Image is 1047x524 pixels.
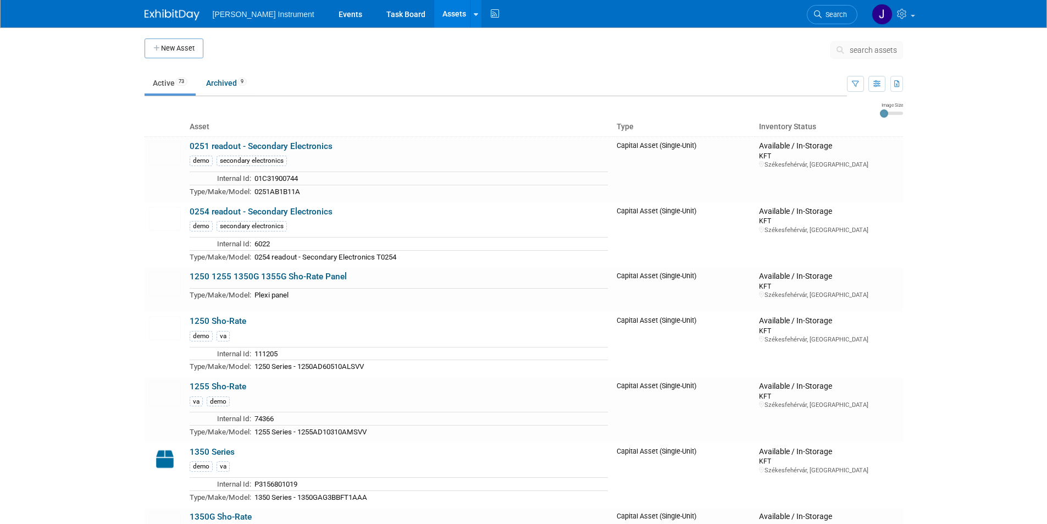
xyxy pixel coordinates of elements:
[251,412,608,426] td: 74366
[237,78,247,86] span: 9
[190,347,251,360] td: Internal Id:
[251,347,608,360] td: 111205
[207,396,230,407] div: demo
[759,282,898,291] div: KFT
[759,207,898,217] div: Available / In-Storage
[190,360,251,373] td: Type/Make/Model:
[759,161,898,169] div: Székesfehérvár, [GEOGRAPHIC_DATA]
[190,172,251,185] td: Internal Id:
[759,382,898,391] div: Available / In-Storage
[830,41,903,59] button: search assets
[190,316,246,326] a: 1250 Sho-Rate
[251,478,608,491] td: P3156801019
[251,288,608,301] td: Plexi panel
[759,316,898,326] div: Available / In-Storage
[251,238,608,251] td: 6022
[850,46,897,54] span: search assets
[190,412,251,426] td: Internal Id:
[190,221,213,231] div: demo
[759,456,898,466] div: KFT
[759,326,898,335] div: KFT
[175,78,187,86] span: 73
[822,10,847,19] span: Search
[612,267,755,312] td: Capital Asset (Single-Unit)
[251,250,608,263] td: 0254 readout - Secondary Electronics T0254
[213,10,314,19] span: [PERSON_NAME] Instrument
[759,447,898,457] div: Available / In-Storage
[190,331,213,341] div: demo
[217,461,230,472] div: va
[251,172,608,185] td: 01C31900744
[612,202,755,268] td: Capital Asset (Single-Unit)
[759,335,898,344] div: Székesfehérvár, [GEOGRAPHIC_DATA]
[190,512,252,522] a: 1350G Sho-Rate
[190,478,251,491] td: Internal Id:
[759,151,898,161] div: KFT
[217,156,287,166] div: secondary electronics
[759,401,898,409] div: Székesfehérvár, [GEOGRAPHIC_DATA]
[880,102,903,108] div: Image Size
[759,466,898,475] div: Székesfehérvár, [GEOGRAPHIC_DATA]
[251,426,608,438] td: 1255 Series - 1255AD10310AMSVV
[759,226,898,234] div: Székesfehérvár, [GEOGRAPHIC_DATA]
[185,118,613,136] th: Asset
[190,382,246,391] a: 1255 Sho-Rate
[759,291,898,299] div: Székesfehérvár, [GEOGRAPHIC_DATA]
[612,118,755,136] th: Type
[612,377,755,443] td: Capital Asset (Single-Unit)
[190,156,213,166] div: demo
[759,141,898,151] div: Available / In-Storage
[759,512,898,522] div: Available / In-Storage
[759,391,898,401] div: KFT
[612,443,755,508] td: Capital Asset (Single-Unit)
[149,447,181,471] img: Capital-Asset-Icon-2.png
[190,490,251,503] td: Type/Make/Model:
[251,360,608,373] td: 1250 Series - 1250AD60510ALSVV
[190,250,251,263] td: Type/Make/Model:
[145,38,203,58] button: New Asset
[612,312,755,377] td: Capital Asset (Single-Unit)
[190,461,213,472] div: demo
[190,141,333,151] a: 0251 readout - Secondary Electronics
[190,238,251,251] td: Internal Id:
[190,288,251,301] td: Type/Make/Model:
[251,185,608,197] td: 0251AB1B11A
[217,221,287,231] div: secondary electronics
[198,73,255,93] a: Archived9
[145,73,196,93] a: Active73
[190,185,251,197] td: Type/Make/Model:
[217,331,230,341] div: va
[190,207,333,217] a: 0254 readout - Secondary Electronics
[759,216,898,225] div: KFT
[807,5,857,24] a: Search
[190,426,251,438] td: Type/Make/Model:
[872,4,893,25] img: Judit Schaller
[145,9,200,20] img: ExhibitDay
[612,136,755,202] td: Capital Asset (Single-Unit)
[190,447,235,457] a: 1350 Series
[190,272,347,282] a: 1250 1255 1350G 1355G Sho-Rate Panel
[251,490,608,503] td: 1350 Series - 1350GAG3BBFT1AAA
[190,396,203,407] div: va
[759,272,898,282] div: Available / In-Storage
